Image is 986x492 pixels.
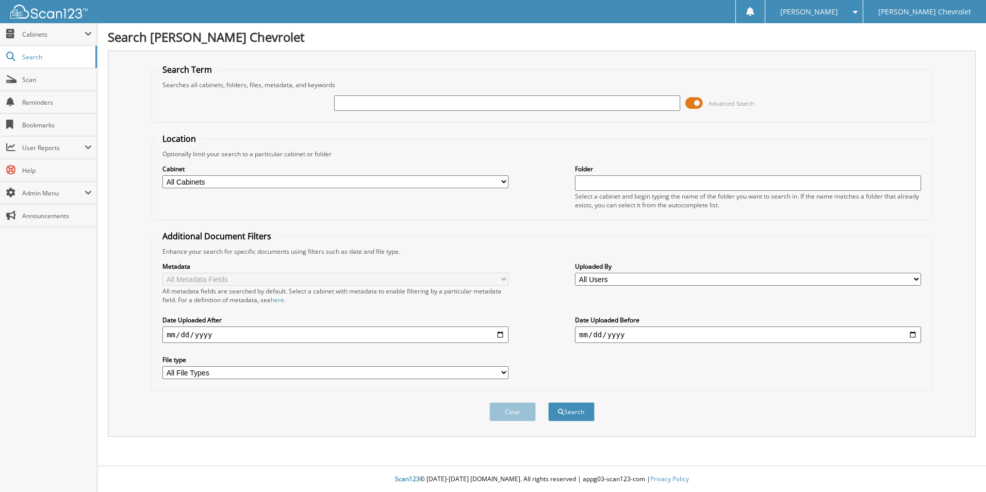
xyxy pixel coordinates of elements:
[271,296,284,304] a: here
[22,143,85,152] span: User Reports
[650,474,689,483] a: Privacy Policy
[157,247,926,256] div: Enhance your search for specific documents using filters such as date and file type.
[162,165,508,173] label: Cabinet
[10,5,88,19] img: scan123-logo-white.svg
[548,402,595,421] button: Search
[878,9,971,15] span: [PERSON_NAME] Chevrolet
[22,75,92,84] span: Scan
[157,64,217,75] legend: Search Term
[575,192,921,209] div: Select a cabinet and begin typing the name of the folder you want to search in. If the name match...
[162,326,508,343] input: start
[22,30,85,39] span: Cabinets
[575,165,921,173] label: Folder
[22,98,92,107] span: Reminders
[395,474,420,483] span: Scan123
[780,9,838,15] span: [PERSON_NAME]
[22,189,85,198] span: Admin Menu
[575,262,921,271] label: Uploaded By
[575,316,921,324] label: Date Uploaded Before
[157,231,276,242] legend: Additional Document Filters
[162,287,508,304] div: All metadata fields are searched by default. Select a cabinet with metadata to enable filtering b...
[709,100,754,107] span: Advanced Search
[157,80,926,89] div: Searches all cabinets, folders, files, metadata, and keywords
[22,166,92,175] span: Help
[22,121,92,129] span: Bookmarks
[162,316,508,324] label: Date Uploaded After
[162,262,508,271] label: Metadata
[108,28,976,45] h1: Search [PERSON_NAME] Chevrolet
[97,467,986,492] div: © [DATE]-[DATE] [DOMAIN_NAME]. All rights reserved | appg03-scan123-com |
[489,402,536,421] button: Clear
[157,133,201,144] legend: Location
[22,53,90,61] span: Search
[22,211,92,220] span: Announcements
[157,150,926,158] div: Optionally limit your search to a particular cabinet or folder
[162,355,508,364] label: File type
[575,326,921,343] input: end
